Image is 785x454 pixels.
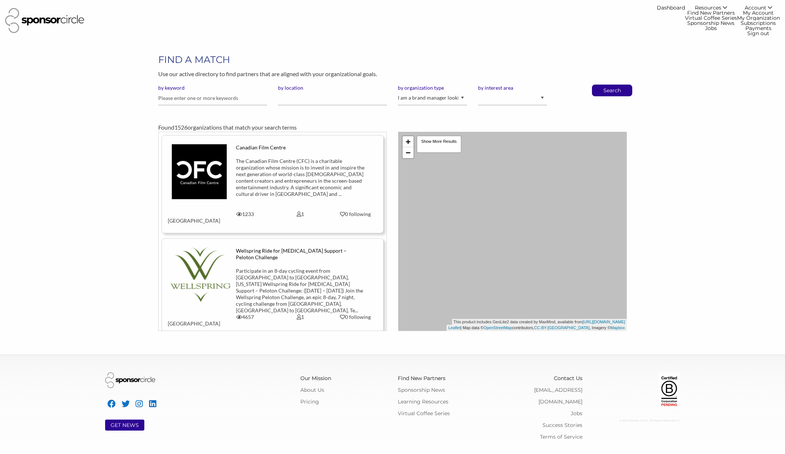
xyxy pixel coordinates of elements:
[158,69,626,79] p: Use our active directory to find partners that are aligned with your organizational goals.
[168,144,377,224] a: Canadian Film Centre The Canadian Film Centre (CFC) is a charitable organization whose mission is...
[162,211,218,224] div: [GEOGRAPHIC_DATA]
[236,158,364,197] div: The Canadian Film Centre (CFC) is a charitable organization whose mission is to invest in and ins...
[593,415,680,427] div: © 2025 Sponsor Circle - All Rights Reserved
[534,387,582,405] a: [EMAIL_ADDRESS][DOMAIN_NAME]
[158,91,267,105] input: Please enter one or more keywords
[452,319,627,325] div: This product includes GeoLite2 data created by MaxMind, available from
[158,123,626,132] div: Found organizations that match your search terms
[737,26,780,31] a: Payments
[611,325,625,330] a: Mapbox
[398,387,445,393] a: Sponsorship News
[236,248,364,261] div: Wellspring Ride for [MEDICAL_DATA] Support – Peloton Challenge
[300,375,331,382] a: Our Mission
[657,5,685,10] a: Dashboard
[685,10,737,15] a: Find New Partners
[105,372,155,388] img: Sponsor Circle Logo
[300,398,319,405] a: Pricing
[737,15,780,21] a: My Organization
[685,5,737,10] a: Resources
[398,85,467,91] label: by organization type
[447,325,627,331] div: | Map data © contributors, , Imagery ©
[737,10,780,15] a: My Account
[583,320,625,324] a: [URL][DOMAIN_NAME]
[172,144,227,199] img: tys7ftntgowgismeyatu
[695,4,721,11] span: Resources
[236,268,364,314] div: Participate in an 8-day cycling event from [GEOGRAPHIC_DATA] to [GEOGRAPHIC_DATA], [US_STATE] Wel...
[478,85,547,91] label: by interest area
[554,375,582,382] a: Contact Us
[543,422,582,428] a: Success Stories
[236,144,364,151] div: Canadian Film Centre
[398,398,448,405] a: Learning Resources
[158,85,267,91] label: by keyword
[398,410,450,417] a: Virtual Coffee Series
[685,21,737,26] a: Sponsorship News
[737,5,780,10] a: Account
[745,4,766,11] span: Account
[300,387,324,393] a: About Us
[168,248,377,327] a: Wellspring Ride for [MEDICAL_DATA] Support – Peloton Challenge Participate in an 8-day cycling ev...
[685,26,737,31] a: Jobs
[273,211,328,217] div: 1
[158,53,626,66] h1: FIND A MATCH
[685,15,737,21] a: Virtual Coffee Series
[484,325,512,330] a: OpenStreetMap
[333,211,378,217] div: 0 following
[534,325,589,330] a: CC-BY-[GEOGRAPHIC_DATA]
[162,314,218,327] div: [GEOGRAPHIC_DATA]
[416,135,462,153] div: Show More Results
[168,248,230,302] img: wgkeavk01u56rftp6wvv
[333,314,378,320] div: 0 following
[273,314,328,320] div: 1
[658,372,680,409] img: Certified Corporation Pending Logo
[737,31,780,36] a: Sign out
[600,85,624,96] button: Search
[448,325,460,330] a: Leaflet
[218,314,273,320] div: 4657
[5,8,84,33] img: Sponsor Circle Logo
[174,124,188,131] span: 1526
[540,433,582,440] a: Terms of Service
[571,410,582,417] a: Jobs
[403,136,414,147] a: Zoom in
[737,21,780,26] a: Subscriptions
[403,147,414,158] a: Zoom out
[398,375,445,382] a: Find New Partners
[218,211,273,217] div: 1233
[278,85,387,91] label: by location
[111,422,139,428] a: GET NEWS
[675,419,680,422] span: C: U:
